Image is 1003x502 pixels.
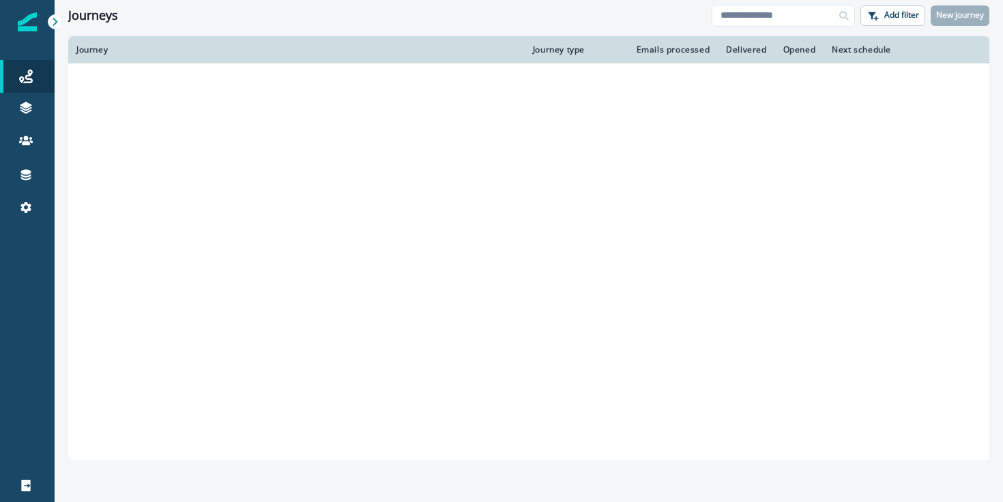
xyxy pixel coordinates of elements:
[931,5,989,26] button: New journey
[76,44,517,55] div: Journey
[936,10,984,20] p: New journey
[18,12,37,31] img: Inflection
[533,44,616,55] div: Journey type
[633,44,710,55] div: Emails processed
[68,8,118,23] h1: Journeys
[884,10,919,20] p: Add filter
[783,44,816,55] div: Opened
[860,5,925,26] button: Add filter
[832,44,948,55] div: Next schedule
[726,44,766,55] div: Delivered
